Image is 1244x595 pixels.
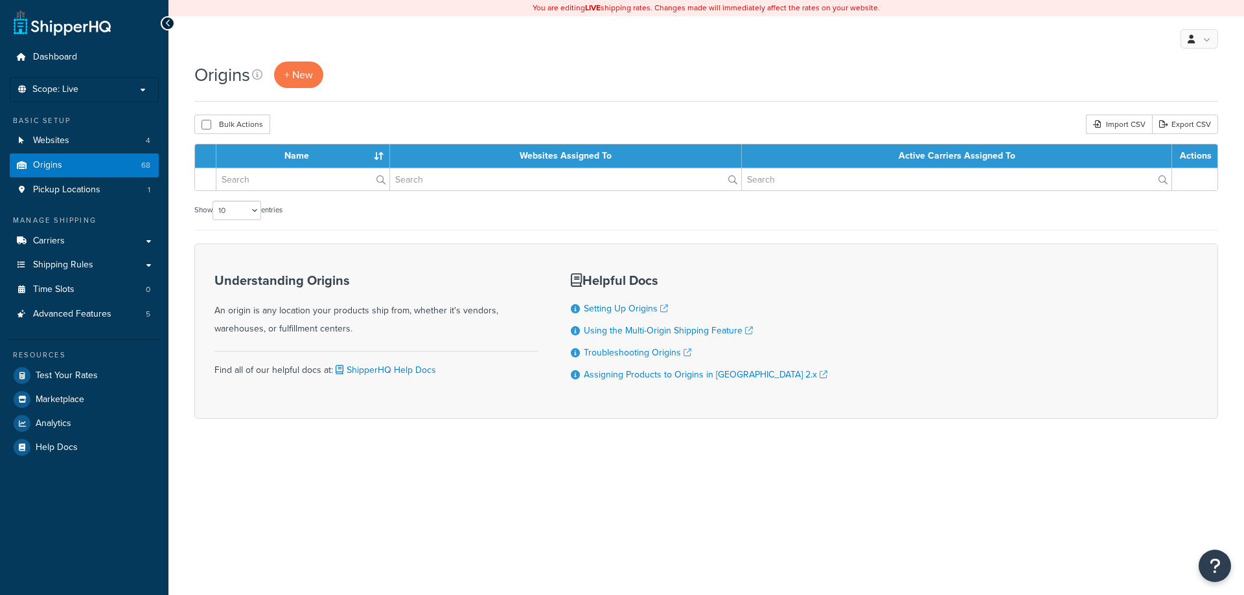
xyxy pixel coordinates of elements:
[571,273,827,287] h3: Helpful Docs
[10,178,159,202] a: Pickup Locations 1
[10,129,159,153] a: Websites 4
[36,370,98,381] span: Test Your Rates
[194,201,282,220] label: Show entries
[33,52,77,63] span: Dashboard
[14,10,111,36] a: ShipperHQ Home
[10,436,159,459] a: Help Docs
[10,229,159,253] a: Carriers
[216,168,389,190] input: Search
[1172,144,1217,168] th: Actions
[10,278,159,302] li: Time Slots
[10,129,159,153] li: Websites
[10,302,159,326] a: Advanced Features 5
[10,153,159,177] a: Origins 68
[146,309,150,320] span: 5
[10,388,159,411] a: Marketplace
[194,115,270,134] button: Bulk Actions
[1086,115,1152,134] div: Import CSV
[742,144,1172,168] th: Active Carriers Assigned To
[33,185,100,196] span: Pickup Locations
[390,168,742,190] input: Search
[10,153,159,177] li: Origins
[10,302,159,326] li: Advanced Features
[10,45,159,69] a: Dashboard
[141,160,150,171] span: 68
[33,135,69,146] span: Websites
[148,185,150,196] span: 1
[585,2,601,14] b: LIVE
[10,253,159,277] a: Shipping Rules
[284,67,313,82] span: + New
[36,394,84,405] span: Marketplace
[33,309,111,320] span: Advanced Features
[10,412,159,435] a: Analytics
[10,350,159,361] div: Resources
[214,273,538,338] div: An origin is any location your products ship from, whether it's vendors, warehouses, or fulfillme...
[10,364,159,387] a: Test Your Rates
[584,302,668,315] a: Setting Up Origins
[216,144,390,168] th: Name
[10,178,159,202] li: Pickup Locations
[1199,550,1231,582] button: Open Resource Center
[1152,115,1218,134] a: Export CSV
[194,62,250,87] h1: Origins
[33,260,93,271] span: Shipping Rules
[584,324,753,337] a: Using the Multi-Origin Shipping Feature
[333,363,436,377] a: ShipperHQ Help Docs
[33,284,75,295] span: Time Slots
[274,62,323,88] a: + New
[214,351,538,379] div: Find all of our helpful docs at:
[33,236,65,247] span: Carriers
[10,115,159,126] div: Basic Setup
[584,368,827,381] a: Assigning Products to Origins in [GEOGRAPHIC_DATA] 2.x
[36,418,71,429] span: Analytics
[32,84,78,95] span: Scope: Live
[742,168,1171,190] input: Search
[146,284,150,295] span: 0
[33,160,62,171] span: Origins
[214,273,538,287] h3: Understanding Origins
[10,215,159,226] div: Manage Shipping
[213,201,261,220] select: Showentries
[146,135,150,146] span: 4
[10,278,159,302] a: Time Slots 0
[36,442,78,453] span: Help Docs
[584,346,691,359] a: Troubleshooting Origins
[390,144,743,168] th: Websites Assigned To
